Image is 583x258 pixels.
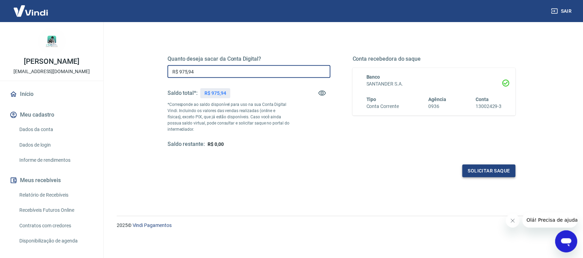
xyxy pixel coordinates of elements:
[168,90,198,97] h5: Saldo total*:
[17,234,95,248] a: Disponibilização de agenda
[24,58,79,65] p: [PERSON_NAME]
[13,68,90,75] p: [EMAIL_ADDRESS][DOMAIN_NAME]
[476,103,502,110] h6: 13002429-3
[366,74,380,80] span: Banco
[462,165,516,177] button: Solicitar saque
[38,28,66,55] img: 05ab7263-a09e-433c-939c-41b569d985b7.jpeg
[168,56,331,62] h5: Quanto deseja sacar da Conta Digital?
[506,214,520,228] iframe: Fechar mensagem
[8,107,95,122] button: Meu cadastro
[4,5,58,10] span: Olá! Precisa de ajuda?
[17,138,95,152] a: Dados de login
[168,101,290,132] p: *Corresponde ao saldo disponível para uso na sua Conta Digital Vindi. Incluindo os valores das ve...
[133,222,172,228] a: Vindi Pagamentos
[366,80,502,88] h6: SANTANDER S.A.
[17,219,95,233] a: Contratos com credores
[204,90,226,97] p: R$ 975,94
[555,230,577,252] iframe: Botão para abrir a janela de mensagens
[17,122,95,137] a: Dados da conta
[476,97,489,102] span: Conta
[429,103,447,110] h6: 0936
[429,97,447,102] span: Agência
[17,153,95,167] a: Informe de rendimentos
[366,103,399,110] h6: Conta Corrente
[17,188,95,202] a: Relatório de Recebíveis
[550,5,575,18] button: Sair
[353,56,516,62] h5: Conta recebedora do saque
[8,0,53,21] img: Vindi
[117,222,566,229] p: 2025 ©
[208,141,224,147] span: R$ 0,00
[17,203,95,217] a: Recebíveis Futuros Online
[168,141,205,148] h5: Saldo restante:
[8,87,95,102] a: Início
[8,173,95,188] button: Meus recebíveis
[523,212,577,228] iframe: Mensagem da empresa
[366,97,376,102] span: Tipo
